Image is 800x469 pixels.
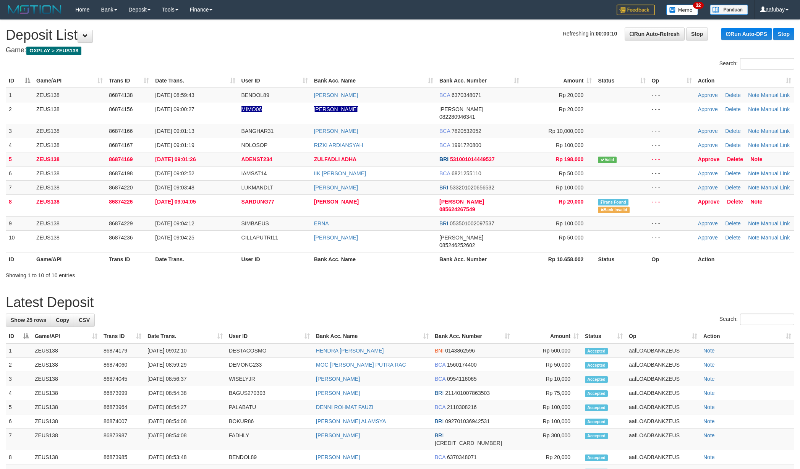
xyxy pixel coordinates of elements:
span: Copy 0143862596 to clipboard [445,348,475,354]
td: 8 [6,194,33,216]
td: 6 [6,414,32,429]
th: Bank Acc. Name: activate to sort column ascending [311,74,436,88]
span: 86874220 [109,184,133,191]
td: ZEUS138 [32,429,100,450]
td: - - - [649,230,695,252]
span: Accepted [585,362,608,369]
a: Manual Link [761,106,790,112]
span: Accepted [585,390,608,397]
td: aafLOADBANKZEUS [626,429,700,450]
td: [DATE] 08:53:48 [144,450,226,464]
span: Copy 108001031371502 to clipboard [435,440,502,446]
span: 86874156 [109,106,133,112]
a: Manual Link [761,142,790,148]
a: Approve [698,142,718,148]
a: IIK [PERSON_NAME] [314,170,366,176]
a: Manual Link [761,234,790,241]
span: Copy 7820532052 to clipboard [452,128,481,134]
span: [DATE] 08:59:43 [155,92,194,98]
td: Rp 100,000 [513,400,582,414]
span: Rp 50,000 [559,170,584,176]
a: Delete [725,92,740,98]
span: 86874198 [109,170,133,176]
th: Trans ID: activate to sort column ascending [106,74,152,88]
td: aafLOADBANKZEUS [626,372,700,386]
td: - - - [649,194,695,216]
td: [DATE] 08:54:27 [144,400,226,414]
td: aafLOADBANKZEUS [626,358,700,372]
td: [DATE] 08:56:37 [144,372,226,386]
a: [PERSON_NAME] [314,199,359,205]
a: Delete [727,199,743,205]
span: Copy 0954116065 to clipboard [447,376,477,382]
span: 86874166 [109,128,133,134]
span: [DATE] 09:01:26 [155,156,196,162]
td: aafLOADBANKZEUS [626,450,700,464]
td: ZEUS138 [32,343,100,358]
label: Search: [719,314,794,325]
span: Valid transaction [598,157,616,163]
span: Refreshing in: [563,31,617,37]
span: Rp 20,000 [559,92,584,98]
span: [DATE] 09:02:52 [155,170,194,176]
td: 6 [6,166,33,180]
th: Amount: activate to sort column ascending [522,74,595,88]
a: Delete [727,156,743,162]
th: Trans ID: activate to sort column ascending [100,329,144,343]
a: Delete [725,184,740,191]
a: CSV [74,314,95,327]
span: Copy 531001014449537 to clipboard [450,156,495,162]
a: Note [703,418,715,424]
th: Status: activate to sort column ascending [595,74,648,88]
a: RIZKI ARDIANSYAH [314,142,363,148]
th: Game/API: activate to sort column ascending [33,74,106,88]
span: Accepted [585,376,608,383]
span: BRI [439,220,448,226]
span: 32 [693,2,703,9]
span: 86874236 [109,234,133,241]
a: Approve [698,184,718,191]
span: BCA [439,170,450,176]
td: 2 [6,102,33,124]
td: - - - [649,152,695,166]
span: Accepted [585,348,608,354]
a: MOC [PERSON_NAME] PUTRA RAC [316,362,406,368]
span: [DATE] 09:03:48 [155,184,194,191]
a: Manual Link [761,170,790,176]
span: BRI [435,418,444,424]
th: Op: activate to sort column ascending [626,329,700,343]
th: ID [6,252,33,266]
a: ZULFADLI ADHA [314,156,356,162]
a: Manual Link [761,184,790,191]
a: Note [748,92,760,98]
span: 86874226 [109,199,133,205]
h4: Game: [6,47,794,54]
input: Search: [740,58,794,70]
a: Note [703,454,715,460]
a: Note [703,376,715,382]
span: BRI [439,184,448,191]
a: Note [748,234,760,241]
span: BRI [435,432,444,438]
input: Search: [740,314,794,325]
a: Note [750,156,762,162]
td: [DATE] 08:54:08 [144,414,226,429]
a: Stop [686,27,708,40]
a: Delete [725,234,740,241]
span: [DATE] 09:04:12 [155,220,194,226]
a: [PERSON_NAME] [314,106,358,112]
td: 86873964 [100,400,144,414]
th: Date Trans. [152,252,238,266]
span: Accepted [585,454,608,461]
td: - - - [649,124,695,138]
span: BENDOL89 [241,92,269,98]
span: 86874138 [109,92,133,98]
span: BCA [439,92,450,98]
th: Rp 10.658.002 [522,252,595,266]
a: Approve [698,234,718,241]
span: Copy 1560174400 to clipboard [447,362,477,368]
td: ZEUS138 [33,88,106,102]
a: Approve [698,170,718,176]
th: Bank Acc. Name: activate to sort column ascending [313,329,432,343]
td: Rp 75,000 [513,386,582,400]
